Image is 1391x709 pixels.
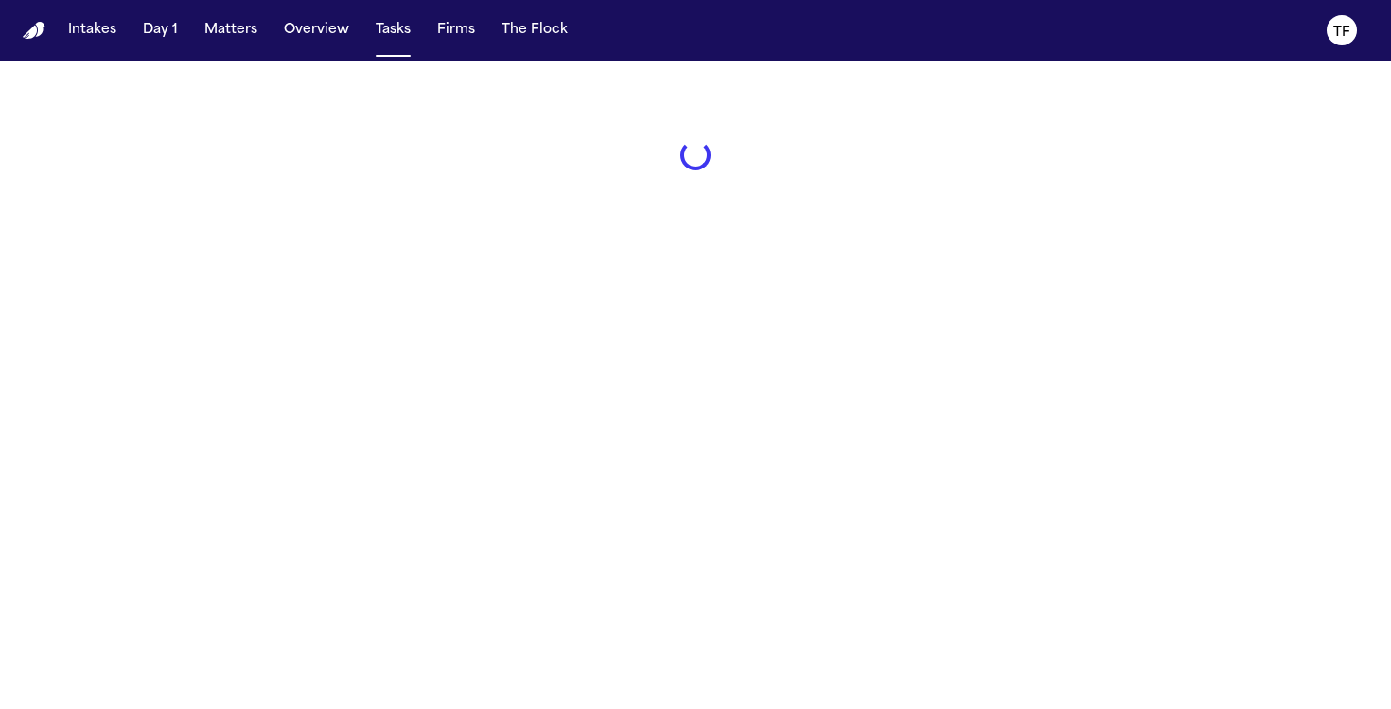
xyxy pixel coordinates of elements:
[276,13,357,47] button: Overview
[430,13,483,47] button: Firms
[23,22,45,40] img: Finch Logo
[368,13,418,47] button: Tasks
[135,13,185,47] button: Day 1
[61,13,124,47] button: Intakes
[23,22,45,40] a: Home
[197,13,265,47] button: Matters
[494,13,575,47] button: The Flock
